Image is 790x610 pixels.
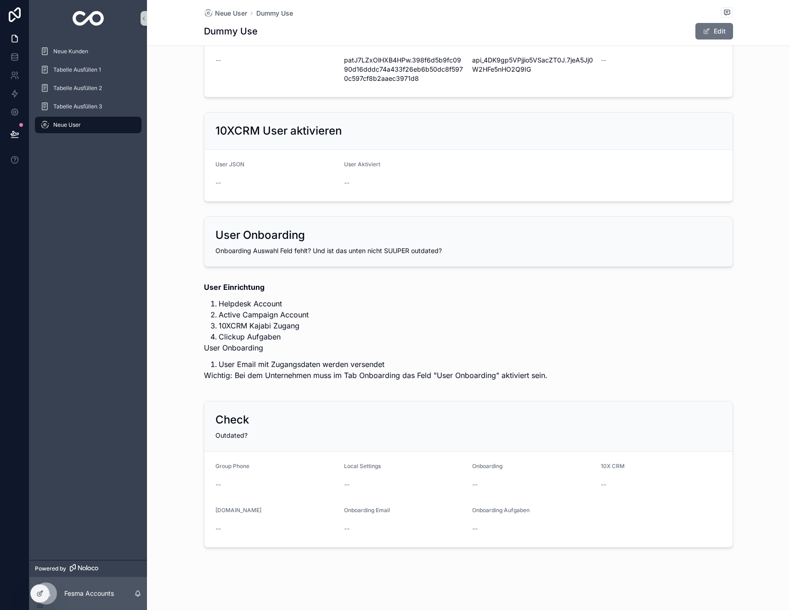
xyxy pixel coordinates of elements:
[344,480,350,489] span: --
[472,56,593,74] span: api_4DK9gp5VPjjio5VSacZT0J.7jeA5Jj0W2HFe5nHO2Q9IG
[35,117,141,133] a: Neue User
[204,282,265,292] strong: User Einrichtung
[256,9,293,18] a: Dummy Use
[472,507,530,514] span: Onboarding Aufgaben
[695,23,733,40] button: Edit
[204,9,247,18] a: Neue User
[215,228,305,243] h2: User Onboarding
[73,11,104,26] img: App logo
[215,161,244,168] span: User JSON
[219,298,733,309] li: Helpdesk Account
[35,98,141,115] a: Tabelle Ausfüllen 3
[53,48,88,55] span: Neue Kunden
[344,178,350,187] span: --
[29,37,147,145] div: scrollable content
[35,80,141,96] a: Tabelle Ausfüllen 2
[344,524,350,533] span: --
[344,463,381,469] span: Local Settings
[64,589,114,598] p: Fesma Accounts
[215,9,247,18] span: Neue User
[215,431,248,439] span: Outdated?
[35,43,141,60] a: Neue Kunden
[29,560,147,577] a: Powered by
[472,480,478,489] span: --
[219,309,733,320] li: Active Campaign Account
[215,178,221,187] span: --
[35,62,141,78] a: Tabelle Ausfüllen 1
[344,507,390,514] span: Onboarding Email
[204,342,733,353] p: User Onboarding
[601,463,625,469] span: 10X CRM
[215,480,221,489] span: --
[601,56,606,65] span: --
[215,524,221,533] span: --
[219,359,733,370] li: User Email mit Zugangsdaten werden versendet
[53,85,102,92] span: Tabelle Ausfüllen 2
[215,412,249,427] h2: Check
[219,331,733,342] li: Clickup Aufgaben
[344,161,380,168] span: User Aktiviert
[53,66,101,73] span: Tabelle Ausfüllen 1
[472,524,478,533] span: --
[215,56,221,65] span: --
[215,124,342,138] h2: 10XCRM User aktivieren
[344,56,465,83] span: patJ7LZxOlHXB4HPw.398f6d5b9fc0990d16dddc74a433f26eb6b50dc8f5970c597cf8b2aaec3971d8
[215,463,249,469] span: Group Phone
[219,320,733,331] li: 10XCRM Kajabi Zugang
[601,480,606,489] span: --
[215,247,442,254] span: Onboarding Auswahl Feld fehlt? Und ist das unten nicht SUUPER outdated?
[53,103,102,110] span: Tabelle Ausfüllen 3
[53,121,81,129] span: Neue User
[35,565,66,572] span: Powered by
[215,507,261,514] span: [DOMAIN_NAME]
[204,25,258,38] h1: Dummy Use
[472,463,502,469] span: Onboarding
[204,370,733,381] p: Wichtig: Bei dem Unternehmen muss im Tab Onboarding das Feld "User Onboarding" aktiviert sein.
